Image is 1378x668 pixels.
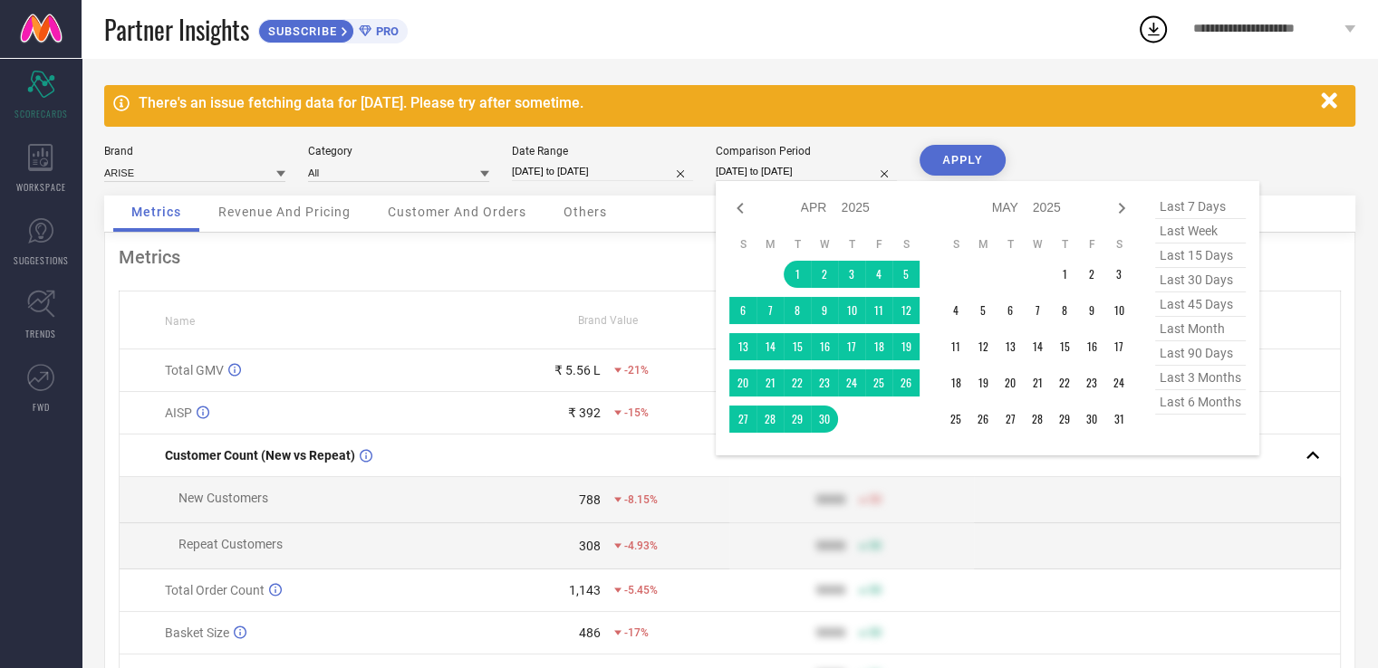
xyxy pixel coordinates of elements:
[1155,268,1246,292] span: last 30 days
[165,625,229,640] span: Basket Size
[1024,406,1051,433] td: Wed May 28 2025
[578,314,638,327] span: Brand Value
[1155,292,1246,317] span: last 45 days
[869,584,882,596] span: 50
[1024,369,1051,396] td: Wed May 21 2025
[624,584,658,596] span: -5.45%
[892,261,920,288] td: Sat Apr 05 2025
[816,492,845,507] div: 9999
[259,24,342,38] span: SUBSCRIBE
[16,180,66,194] span: WORKSPACE
[756,369,784,396] td: Mon Apr 21 2025
[892,297,920,324] td: Sat Apr 12 2025
[816,625,845,640] div: 9999
[869,493,882,506] span: 50
[969,237,997,252] th: Monday
[1105,369,1132,396] td: Sat May 24 2025
[1105,237,1132,252] th: Saturday
[1155,243,1246,268] span: last 15 days
[579,625,601,640] div: 486
[1051,406,1078,433] td: Thu May 29 2025
[816,583,845,597] div: 9999
[1105,297,1132,324] td: Sat May 10 2025
[892,237,920,252] th: Saturday
[165,583,265,597] span: Total Order Count
[865,297,892,324] td: Fri Apr 11 2025
[1051,261,1078,288] td: Thu May 01 2025
[942,369,969,396] td: Sun May 18 2025
[838,261,865,288] td: Thu Apr 03 2025
[1078,369,1105,396] td: Fri May 23 2025
[258,14,408,43] a: SUBSCRIBEPRO
[554,363,601,377] div: ₹ 5.56 L
[811,237,838,252] th: Wednesday
[1137,13,1170,45] div: Open download list
[942,297,969,324] td: Sun May 04 2025
[869,626,882,639] span: 50
[729,369,756,396] td: Sun Apr 20 2025
[308,145,489,157] div: Category
[624,539,658,552] span: -4.93%
[25,327,56,340] span: TRENDS
[624,364,649,377] span: -21%
[784,333,811,360] td: Tue Apr 15 2025
[1111,197,1132,219] div: Next month
[119,246,1341,268] div: Metrics
[624,406,649,419] span: -15%
[997,369,1024,396] td: Tue May 20 2025
[624,626,649,639] span: -17%
[104,11,249,48] span: Partner Insights
[729,237,756,252] th: Sunday
[729,297,756,324] td: Sun Apr 06 2025
[1078,261,1105,288] td: Fri May 02 2025
[756,297,784,324] td: Mon Apr 07 2025
[178,491,268,505] span: New Customers
[784,261,811,288] td: Tue Apr 01 2025
[1024,333,1051,360] td: Wed May 14 2025
[568,406,601,420] div: ₹ 392
[838,237,865,252] th: Thursday
[165,315,195,328] span: Name
[811,369,838,396] td: Wed Apr 23 2025
[784,297,811,324] td: Tue Apr 08 2025
[1155,195,1246,219] span: last 7 days
[512,145,693,157] div: Date Range
[1051,237,1078,252] th: Thursday
[178,537,283,551] span: Repeat Customers
[1155,219,1246,243] span: last week
[716,162,897,181] input: Select comparison period
[997,333,1024,360] td: Tue May 13 2025
[1051,333,1078,360] td: Thu May 15 2025
[838,333,865,360] td: Thu Apr 17 2025
[14,253,69,267] span: SUGGESTIONS
[869,539,882,552] span: 50
[865,237,892,252] th: Friday
[1078,297,1105,324] td: Fri May 09 2025
[1078,237,1105,252] th: Friday
[784,237,811,252] th: Tuesday
[564,205,607,219] span: Others
[969,406,997,433] td: Mon May 26 2025
[579,492,601,507] div: 788
[139,94,1312,111] div: There's an issue fetching data for [DATE]. Please try after sometime.
[756,237,784,252] th: Monday
[942,406,969,433] td: Sun May 25 2025
[942,333,969,360] td: Sun May 11 2025
[997,297,1024,324] td: Tue May 06 2025
[1105,261,1132,288] td: Sat May 03 2025
[838,369,865,396] td: Thu Apr 24 2025
[756,333,784,360] td: Mon Apr 14 2025
[165,363,224,377] span: Total GMV
[1024,237,1051,252] th: Wednesday
[579,539,601,553] div: 308
[1155,366,1246,390] span: last 3 months
[104,145,285,157] div: Brand
[1105,333,1132,360] td: Sat May 17 2025
[816,539,845,553] div: 9999
[512,162,693,181] input: Select date range
[1078,333,1105,360] td: Fri May 16 2025
[729,333,756,360] td: Sun Apr 13 2025
[729,406,756,433] td: Sun Apr 27 2025
[624,493,658,506] span: -8.15%
[892,333,920,360] td: Sat Apr 19 2025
